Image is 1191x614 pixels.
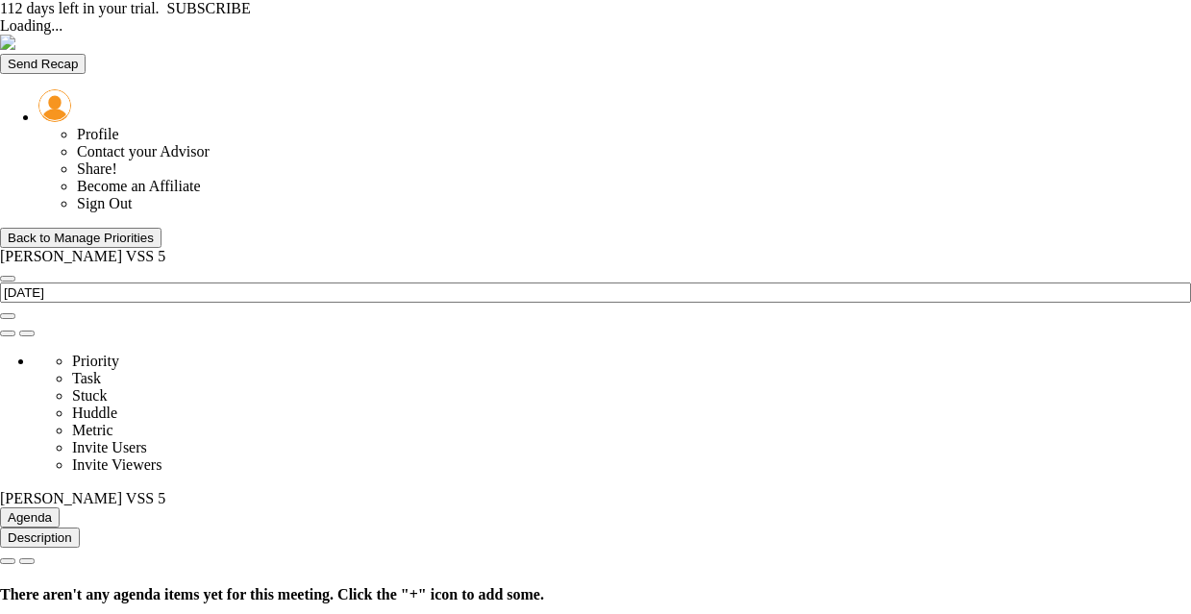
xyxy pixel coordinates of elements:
span: Description [8,530,72,545]
span: Invite Viewers [72,456,161,473]
img: 157261.Person.photo [38,89,71,122]
span: Become an Affiliate [77,178,201,194]
span: Huddle [72,405,117,421]
span: Stuck [72,387,107,404]
span: Priority [72,353,119,369]
span: Sign Out [77,195,132,211]
span: Invite Users [72,439,147,455]
span: Share! [77,160,117,177]
span: Profile [77,126,119,142]
span: Task [72,370,101,386]
span: Metric [72,422,113,438]
span: Agenda [8,510,52,525]
span: Send Recap [8,57,78,71]
span: Contact your Advisor [77,143,210,160]
div: Back to Manage Priorities [8,231,154,245]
